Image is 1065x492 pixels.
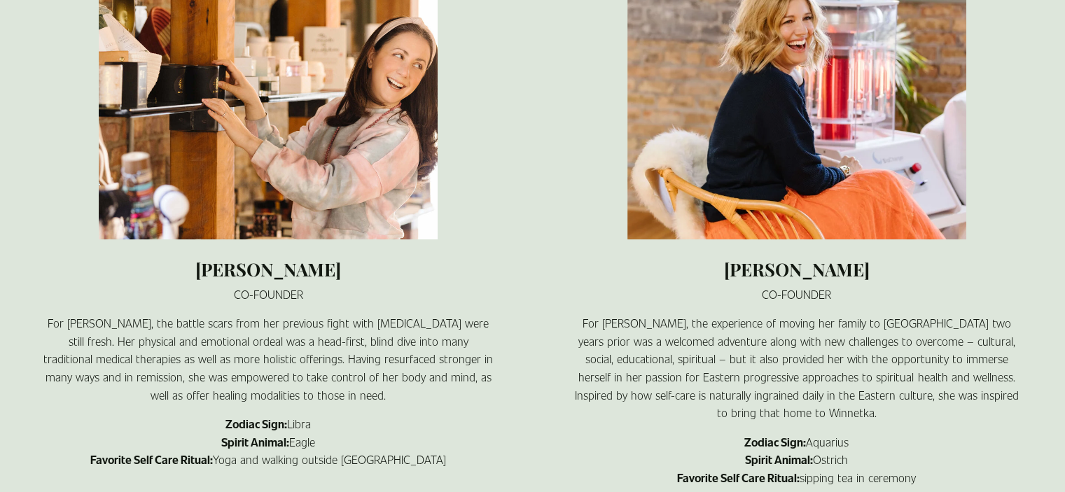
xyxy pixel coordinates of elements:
p: Aquarius Ostrich sipping tea in ceremony [571,433,1023,487]
strong: Spirit Animal: [221,435,289,449]
p: For [PERSON_NAME], the battle scars from her previous fight with [MEDICAL_DATA] were still fresh.... [43,314,494,404]
strong: Zodiac Sign: [225,416,287,431]
p: CO-FOUNDER [43,286,494,304]
h2: [PERSON_NAME] [43,258,494,281]
h2: [PERSON_NAME] [571,258,1023,281]
strong: Favorite Self Care Ritual: [677,470,800,485]
p: CO-FOUNDER [571,286,1023,304]
p: For [PERSON_NAME], the experience of moving her family to [GEOGRAPHIC_DATA] two years prior was a... [571,314,1023,422]
p: Libra Eagle Yoga and walking outside [GEOGRAPHIC_DATA] [43,415,494,469]
strong: Zodiac Sign: [744,435,806,449]
strong: Spirit Animal: [745,452,813,467]
strong: Favorite Self Care Ritual: [90,452,213,467]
